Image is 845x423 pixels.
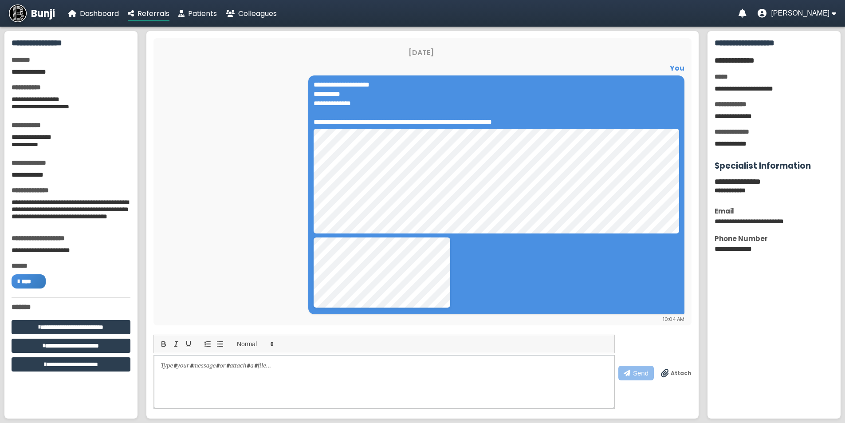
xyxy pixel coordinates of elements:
span: Attach [671,369,692,377]
span: Patients [188,8,217,19]
label: Drag & drop files anywhere to attach [661,369,692,378]
span: Colleagues [238,8,277,19]
button: Send [618,366,654,380]
button: User menu [758,9,836,18]
a: Patients [178,8,217,19]
button: list: bullet [214,339,226,349]
h3: Specialist Information [715,159,833,172]
a: Colleagues [226,8,277,19]
a: Notifications [739,9,747,18]
button: list: ordered [201,339,214,349]
span: Bunji [31,6,55,21]
button: bold [157,339,170,349]
span: [PERSON_NAME] [771,9,829,17]
a: Bunji [9,4,55,22]
span: Dashboard [80,8,119,19]
span: Send [633,369,648,377]
span: 10:04 AM [663,316,684,323]
div: Phone Number [715,233,833,244]
div: You [158,63,684,74]
span: Referrals [138,8,169,19]
div: Email [715,206,833,216]
div: [DATE] [158,47,684,58]
a: Dashboard [68,8,119,19]
button: underline [182,339,195,349]
button: italic [170,339,182,349]
a: Referrals [128,8,169,19]
img: Bunji Dental Referral Management [9,4,27,22]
